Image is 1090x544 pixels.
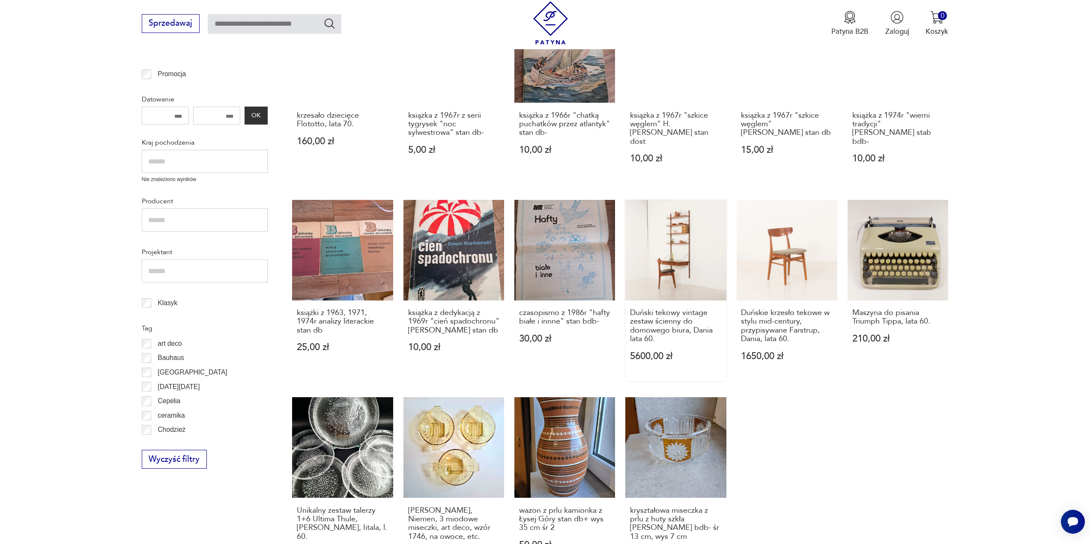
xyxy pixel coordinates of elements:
button: Wyczyść filtry [142,450,207,469]
p: [DATE][DATE] [158,381,200,392]
button: Szukaj [323,17,336,30]
p: Projektant [142,247,268,258]
img: Ikona medalu [843,11,857,24]
h3: wazon z prlu kamionka z Łysej Góry stan db+ wys 35 cm śr 2 [519,506,611,532]
div: 0 [938,11,947,20]
p: 10,00 zł [519,146,611,155]
p: 5600,00 zł [630,352,722,361]
button: OK [245,107,268,125]
h3: kryształowa miseczka z prlu z huty szkła [PERSON_NAME] bdb- śr 13 cm, wys 7 cm [630,506,722,541]
a: książka z 1974r "wierni tradycji" Rudolfa Glińskiego stab bdb-książka z 1974r "wierni tradycji" [... [848,2,948,183]
a: książka z 1966r "chatką puchatków przez atlantyk" stan db-książka z 1966r "chatką puchatków przez... [514,2,615,183]
a: Sprzedawaj [142,21,200,27]
p: Koszyk [926,27,948,36]
p: [GEOGRAPHIC_DATA] [158,367,227,378]
p: Zaloguj [885,27,909,36]
p: 5,00 zł [408,146,500,155]
img: Ikonka użytkownika [890,11,904,24]
h3: książka z 1967r "szkice węglem" H. [PERSON_NAME] stan dost [630,111,722,146]
p: Ćmielów [158,439,183,450]
p: Chodzież [158,424,185,435]
h3: Maszyna do pisania Triumph Tippa, lata 60. [852,309,944,326]
a: książki z 1963, 1971, 1974r analizy literackie stan dbksiążki z 1963, 1971, 1974r analizy literac... [292,200,393,381]
p: Klasyk [158,297,177,309]
button: 0Koszyk [926,11,948,36]
p: Producent [142,196,268,207]
p: 25,00 zł [297,343,388,352]
button: Sprzedawaj [142,14,200,33]
p: 10,00 zł [630,154,722,163]
p: 10,00 zł [408,343,500,352]
h3: książki z 1963, 1971, 1974r analizy literackie stan db [297,309,388,335]
a: krzesało dziecięce Flototto, lata 70.krzesało dziecięce Flototto, lata 70.160,00 zł [292,2,393,183]
button: Zaloguj [885,11,909,36]
a: książka z 1967r z serii tygrysek "noc sylwestrowa" stan db-książka z 1967r z serii tygrysek "noc ... [403,2,504,183]
a: czasopismo z 1986r "hafty białe i innne" stan bdb-czasopismo z 1986r "hafty białe i innne" stan b... [514,200,615,381]
a: książka z dedykacją z 1969r "cień spadochronu" E.Rozlubirski stan dbksiążka z dedykacją z 1969r "... [403,200,504,381]
p: ceramika [158,410,185,421]
a: Duńskie krzesło tekowe w stylu mid-century, przypisywane Farstrup, Dania, lata 60.Duńskie krzesło... [737,200,837,381]
h3: krzesało dziecięce Flototto, lata 70. [297,111,388,129]
a: Ikona medaluPatyna B2B [831,11,869,36]
h3: książka z 1967r z serii tygrysek "noc sylwestrowa" stan db- [408,111,500,137]
h3: książka z 1974r "wierni tradycji" [PERSON_NAME] stab bdb- [852,111,944,146]
h3: książka z 1966r "chatką puchatków przez atlantyk" stan db- [519,111,611,137]
p: 30,00 zł [519,334,611,343]
h3: Duńskie krzesło tekowe w stylu mid-century, przypisywane Farstrup, Dania, lata 60. [741,309,833,344]
h3: Duński tekowy vintage zestaw ścienny do domowego biura, Dania lata 60. [630,309,722,344]
p: Promocja [158,68,186,80]
p: Tag [142,323,268,334]
p: 210,00 zł [852,334,944,343]
p: Nie znaleziono wyników [142,175,268,184]
p: Kraj pochodzenia [142,137,268,148]
h3: [PERSON_NAME], Niemen, 3 miodowe miseczki, art deco, wzór 1746, na owoce, etc. [408,506,500,541]
p: 10,00 zł [852,154,944,163]
p: Patyna B2B [831,27,869,36]
img: Ikona koszyka [930,11,944,24]
h3: książka z dedykacją z 1969r "cień spadochronu" [PERSON_NAME] stan db [408,309,500,335]
p: Cepelia [158,395,180,407]
p: Datowanie [142,94,268,105]
a: Maszyna do pisania Triumph Tippa, lata 60.Maszyna do pisania Triumph Tippa, lata 60.210,00 zł [848,200,948,381]
h3: Unikalny zestaw talerzy 1+6 Ultima Thule, [PERSON_NAME], Iitala, l. 60. [297,506,388,541]
p: 15,00 zł [741,146,833,155]
p: 1650,00 zł [741,352,833,361]
p: art deco [158,338,182,349]
img: Patyna - sklep z meblami i dekoracjami vintage [529,1,572,45]
button: Patyna B2B [831,11,869,36]
h3: czasopismo z 1986r "hafty białe i innne" stan bdb- [519,309,611,326]
p: 160,00 zł [297,137,388,146]
a: książka z 1967r "szkice węglem" Henryka Sienkiewicza stan dbksiążka z 1967r "szkice węglem" [PERS... [737,2,837,183]
iframe: Smartsupp widget button [1061,510,1085,534]
h3: książka z 1967r "szkice węglem" [PERSON_NAME] stan db [741,111,833,137]
p: Bauhaus [158,352,184,363]
a: książka z 1967r "szkice węglem" H. Sienkiewicza stan dostksiążka z 1967r "szkice węglem" H. [PERS... [625,2,726,183]
a: Duński tekowy vintage zestaw ścienny do domowego biura, Dania lata 60.Duński tekowy vintage zesta... [625,200,726,381]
